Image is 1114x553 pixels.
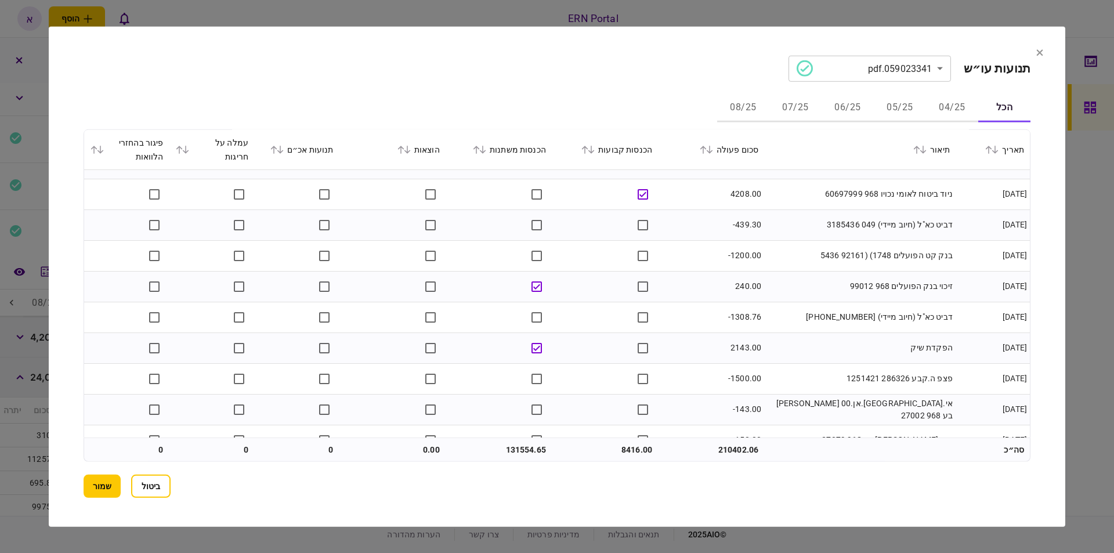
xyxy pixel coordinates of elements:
div: הכנסות משתנות [451,142,546,156]
td: 0.00 [339,438,446,461]
td: 0 [254,438,339,461]
td: [DATE] [956,363,1030,394]
td: -1308.76 [658,302,764,332]
td: [DATE] [956,302,1030,332]
td: [DATE] [956,209,1030,240]
td: -150.00 [658,425,764,456]
div: תנועות אכ״ם [260,142,334,156]
td: -439.30 [658,209,764,240]
td: [DATE] [956,179,1030,209]
h2: תנועות עו״ש [964,61,1030,75]
td: 2143.00 [658,332,764,363]
div: הכנסות קבועות [558,142,652,156]
div: הוצאות [345,142,440,156]
td: ניוד ביטוח לאומי נכויו 968 60697999 [764,179,956,209]
td: [DATE] [956,394,1030,425]
td: -1200.00 [658,240,764,271]
td: -1500.00 [658,363,764,394]
div: פיגור בהחזרי הלוואות [90,135,164,163]
div: 059023341.pdf [797,60,932,77]
td: 4208.00 [658,179,764,209]
td: אר .[PERSON_NAME] בע 968 27079 [764,425,956,456]
td: -143.00 [658,394,764,425]
td: 0 [84,438,169,461]
button: שמור [84,475,121,498]
div: תאריך [961,142,1024,156]
td: סה״כ [956,438,1030,461]
td: [DATE] [956,240,1030,271]
td: 210402.06 [658,438,764,461]
div: תיאור [770,142,950,156]
td: [DATE] [956,271,1030,302]
button: 04/25 [926,94,978,122]
td: 8416.00 [552,438,658,461]
td: דביט כא"ל (חיוב מיידי) 049 3185436 [764,209,956,240]
td: 0 [169,438,255,461]
button: 05/25 [874,94,926,122]
td: פצפ ה.קבע 286326 1251421 [764,363,956,394]
div: עמלה על חריגות [175,135,249,163]
td: הפקדת שיק [764,332,956,363]
td: [DATE] [956,332,1030,363]
td: דביט כא"ל (חיוב מיידי) [PHONE_NUMBER] [764,302,956,332]
button: 07/25 [769,94,822,122]
button: ביטול [131,475,171,498]
td: 240.00 [658,271,764,302]
td: 131554.65 [446,438,552,461]
td: בנק קט הפועלים 1748) (92161 5436 [764,240,956,271]
button: 06/25 [822,94,874,122]
td: [DATE] [956,425,1030,456]
div: סכום פעולה [664,142,758,156]
button: הכל [978,94,1030,122]
button: 08/25 [717,94,769,122]
td: אי.[GEOGRAPHIC_DATA].אן.00 [PERSON_NAME] בע 968 27002 [764,394,956,425]
td: זיכוי בנק הפועלים 968 99012 [764,271,956,302]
